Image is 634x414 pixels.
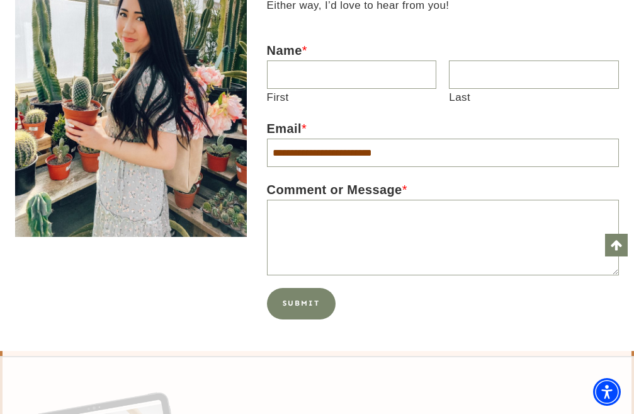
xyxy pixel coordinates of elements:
a: Scroll to top [605,234,628,256]
label: Email [267,118,619,139]
label: Comment or Message [267,180,619,200]
button: Submit [267,288,336,319]
label: Last [449,89,619,106]
label: Name [267,40,619,60]
label: First [267,89,437,106]
div: Accessibility Menu [593,378,621,406]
